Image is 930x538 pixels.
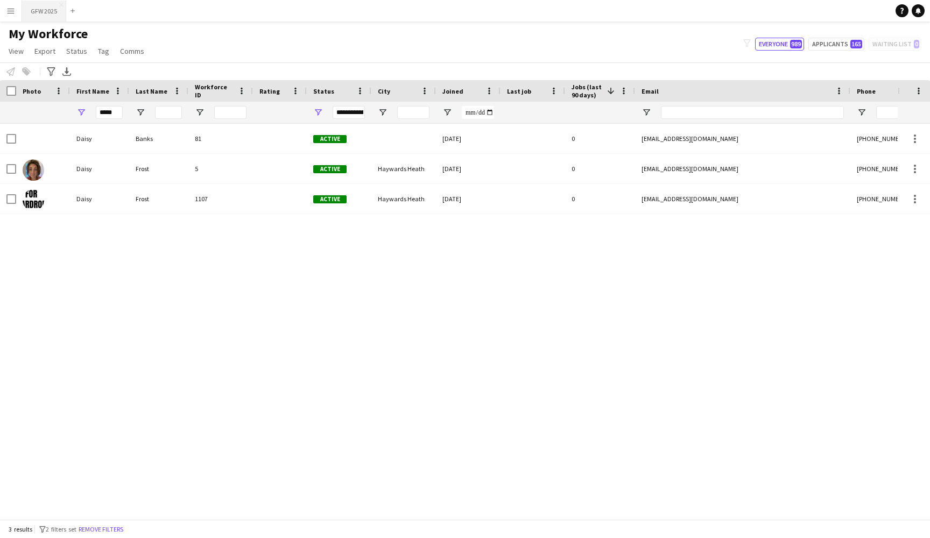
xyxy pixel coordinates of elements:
button: Open Filter Menu [76,108,86,117]
span: Active [313,135,347,143]
span: Phone [857,87,876,95]
span: 2 filters set [46,525,76,533]
button: GFW 2025 [22,1,66,22]
div: Daisy [70,154,129,183]
input: Joined Filter Input [462,106,494,119]
input: First Name Filter Input [96,106,123,119]
button: Open Filter Menu [136,108,145,117]
button: Open Filter Menu [378,108,387,117]
span: 165 [850,40,862,48]
div: Haywards Heath [371,154,436,183]
div: [DATE] [436,154,501,183]
span: First Name [76,87,109,95]
a: Comms [116,44,149,58]
div: Frost [129,154,188,183]
div: Haywards Heath [371,184,436,214]
span: Active [313,165,347,173]
div: Frost [129,184,188,214]
div: [EMAIL_ADDRESS][DOMAIN_NAME] [635,154,850,183]
span: View [9,46,24,56]
div: 5 [188,154,253,183]
span: Workforce ID [195,83,234,99]
span: Status [66,46,87,56]
app-action-btn: Advanced filters [45,65,58,78]
div: 0 [565,184,635,214]
span: Email [642,87,659,95]
div: [EMAIL_ADDRESS][DOMAIN_NAME] [635,184,850,214]
div: [DATE] [436,124,501,153]
button: Open Filter Menu [857,108,866,117]
span: Comms [120,46,144,56]
span: Status [313,87,334,95]
input: Email Filter Input [661,106,844,119]
span: Export [34,46,55,56]
a: View [4,44,28,58]
a: Status [62,44,91,58]
div: 1107 [188,184,253,214]
div: 81 [188,124,253,153]
div: [EMAIL_ADDRESS][DOMAIN_NAME] [635,124,850,153]
input: Last Name Filter Input [155,106,182,119]
div: Daisy [70,184,129,214]
button: Open Filter Menu [313,108,323,117]
div: Daisy [70,124,129,153]
div: Banks [129,124,188,153]
a: Tag [94,44,114,58]
img: Daisy Frost [23,159,44,181]
span: My Workforce [9,26,88,42]
input: Workforce ID Filter Input [214,106,246,119]
div: 0 [565,154,635,183]
span: Last Name [136,87,167,95]
button: Open Filter Menu [642,108,651,117]
button: Open Filter Menu [442,108,452,117]
img: Daisy Frost [23,189,44,211]
span: Active [313,195,347,203]
span: Tag [98,46,109,56]
div: [DATE] [436,184,501,214]
button: Applicants165 [808,38,864,51]
span: 989 [790,40,802,48]
a: Export [30,44,60,58]
app-action-btn: Export XLSX [60,65,73,78]
span: Joined [442,87,463,95]
span: Photo [23,87,41,95]
span: Last job [507,87,531,95]
span: Rating [259,87,280,95]
button: Everyone989 [755,38,804,51]
button: Remove filters [76,523,125,535]
div: 0 [565,124,635,153]
button: Open Filter Menu [195,108,205,117]
span: Jobs (last 90 days) [572,83,603,99]
input: City Filter Input [397,106,429,119]
span: City [378,87,390,95]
